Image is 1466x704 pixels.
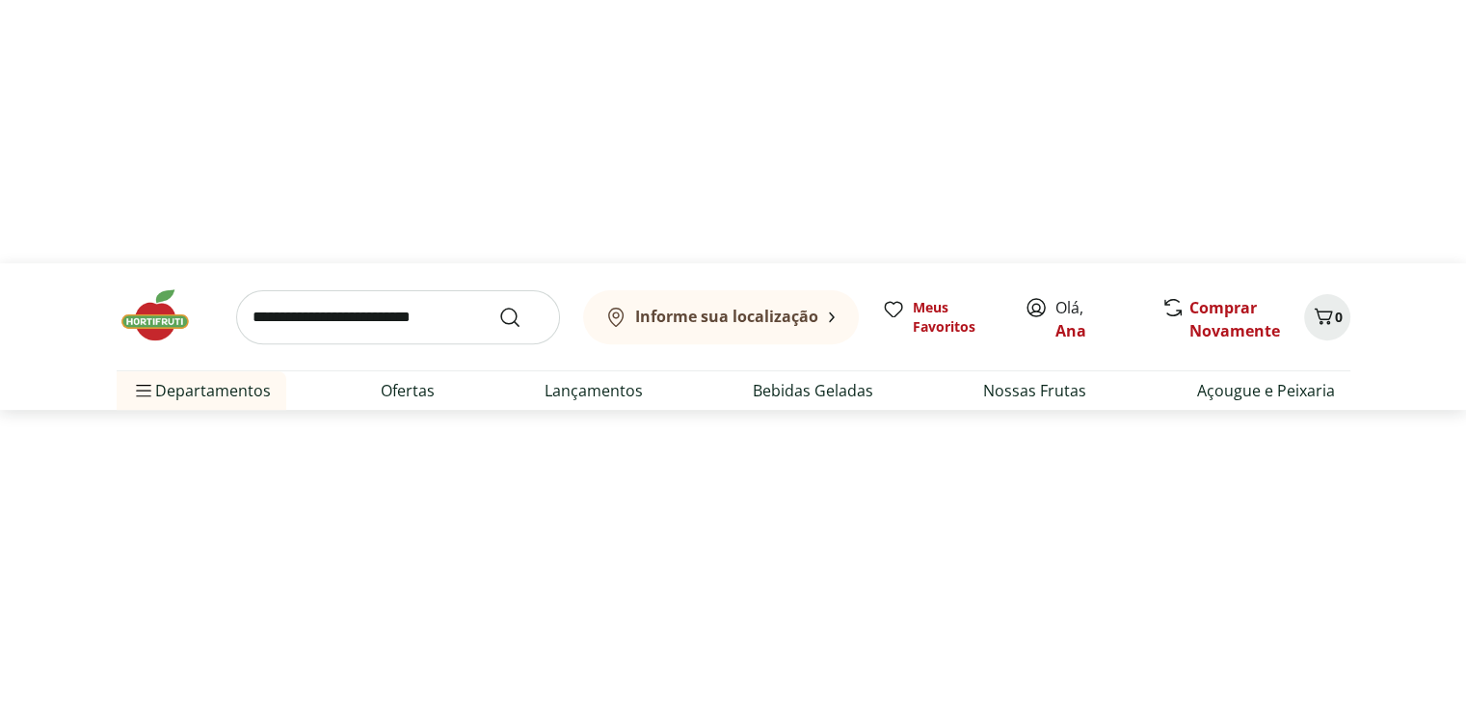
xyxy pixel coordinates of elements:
a: Lançamentos [545,379,643,402]
a: Nossas Frutas [983,379,1086,402]
a: Açougue e Peixaria [1196,379,1334,402]
button: Informe sua localização [583,290,859,344]
a: Bebidas Geladas [753,379,873,402]
button: Menu [132,367,155,414]
span: 0 [1335,308,1343,326]
span: Meus Favoritos [913,298,1001,337]
button: Carrinho [1304,294,1350,340]
span: Departamentos [132,367,271,414]
a: Ana [1055,320,1086,341]
button: Submit Search [498,306,545,329]
b: Informe sua localização [635,306,818,327]
a: Ofertas [381,379,435,402]
img: Hortifruti [117,286,213,344]
input: search [236,290,560,344]
span: Olá, [1055,296,1141,342]
a: Comprar Novamente [1189,297,1280,341]
a: Meus Favoritos [882,298,1001,337]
